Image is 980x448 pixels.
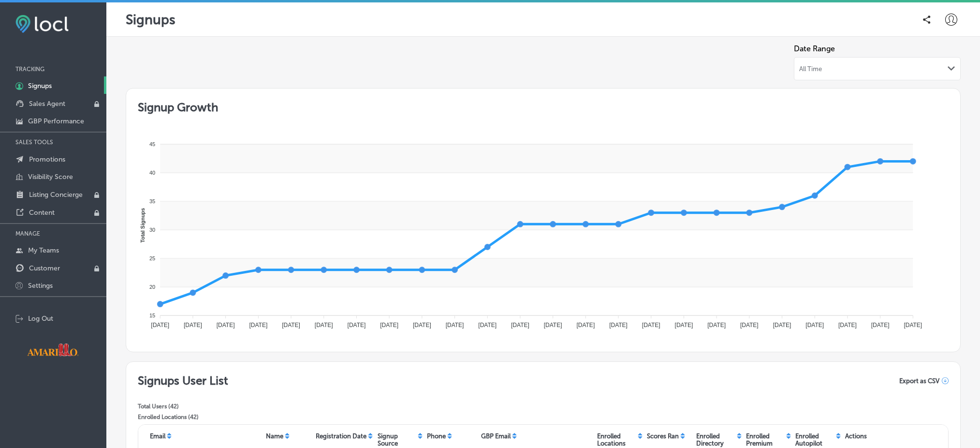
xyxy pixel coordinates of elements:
[15,15,69,33] img: fda3e92497d09a02dc62c9cd864e3231.png
[149,198,155,204] tspan: 35
[149,227,155,233] tspan: 30
[249,322,268,329] tspan: [DATE]
[138,100,949,114] h2: Signup Growth
[708,322,726,329] tspan: [DATE]
[795,433,834,447] p: Enrolled Autopilot
[413,322,431,329] tspan: [DATE]
[28,82,52,90] p: Signups
[799,65,822,73] span: All Time
[838,322,857,329] tspan: [DATE]
[29,155,65,164] p: Promotions
[149,170,155,176] tspan: 40
[28,173,73,181] p: Visibility Score
[511,322,529,329] tspan: [DATE]
[904,322,922,329] tspan: [DATE]
[140,208,146,243] text: Total Signups
[899,377,939,385] span: Export as CSV
[427,433,446,440] p: Phone
[746,433,785,447] p: Enrolled Premium
[126,12,176,28] p: Signups
[28,282,53,290] p: Settings
[871,322,890,329] tspan: [DATE]
[151,322,169,329] tspan: [DATE]
[577,322,595,329] tspan: [DATE]
[266,433,283,440] p: Name
[609,322,628,329] tspan: [DATE]
[740,322,759,329] tspan: [DATE]
[647,433,679,440] p: Scores Ran
[544,322,562,329] tspan: [DATE]
[479,322,497,329] tspan: [DATE]
[315,322,333,329] tspan: [DATE]
[642,322,660,329] tspan: [DATE]
[149,141,155,147] tspan: 45
[29,264,60,272] p: Customer
[29,191,83,199] p: Listing Concierge
[29,100,65,108] p: Sales Agent
[150,433,165,440] p: Email
[446,322,464,329] tspan: [DATE]
[794,44,961,53] label: Date Range
[138,373,228,388] h2: Signups User List
[149,284,155,290] tspan: 20
[217,322,235,329] tspan: [DATE]
[597,433,636,447] p: Enrolled Locations
[138,414,228,420] p: Enrolled Locations ( 42 )
[380,322,398,329] tspan: [DATE]
[184,322,202,329] tspan: [DATE]
[773,322,791,329] tspan: [DATE]
[806,322,824,329] tspan: [DATE]
[282,322,300,329] tspan: [DATE]
[675,322,693,329] tspan: [DATE]
[149,255,155,261] tspan: 25
[19,336,87,363] img: Visit Amarillo
[138,403,228,410] p: Total Users ( 42 )
[28,246,59,254] p: My Teams
[28,117,84,125] p: GBP Performance
[348,322,366,329] tspan: [DATE]
[316,433,366,440] p: Registration Date
[28,314,53,323] p: Log Out
[149,313,155,318] tspan: 15
[845,433,867,440] p: Actions
[29,209,55,217] p: Content
[378,433,417,447] p: Signup Source
[481,433,511,440] p: GBP Email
